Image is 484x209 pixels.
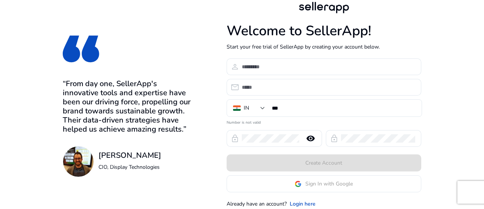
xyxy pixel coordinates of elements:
mat-icon: remove_red_eye [302,134,320,143]
span: email [230,83,240,92]
a: Login here [290,200,316,208]
span: lock [330,134,339,143]
p: Start your free trial of SellerApp by creating your account below. [227,43,421,51]
span: person [230,62,240,71]
mat-error: Number is not valid [227,118,421,126]
h1: Welcome to SellerApp! [227,23,421,39]
h3: [PERSON_NAME] [98,151,161,160]
span: lock [230,134,240,143]
p: CIO, Display Technologies [98,163,161,171]
p: Already have an account? [227,200,287,208]
h3: “From day one, SellerApp's innovative tools and expertise have been our driving force, propelling... [63,79,192,134]
div: IN [244,104,249,112]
